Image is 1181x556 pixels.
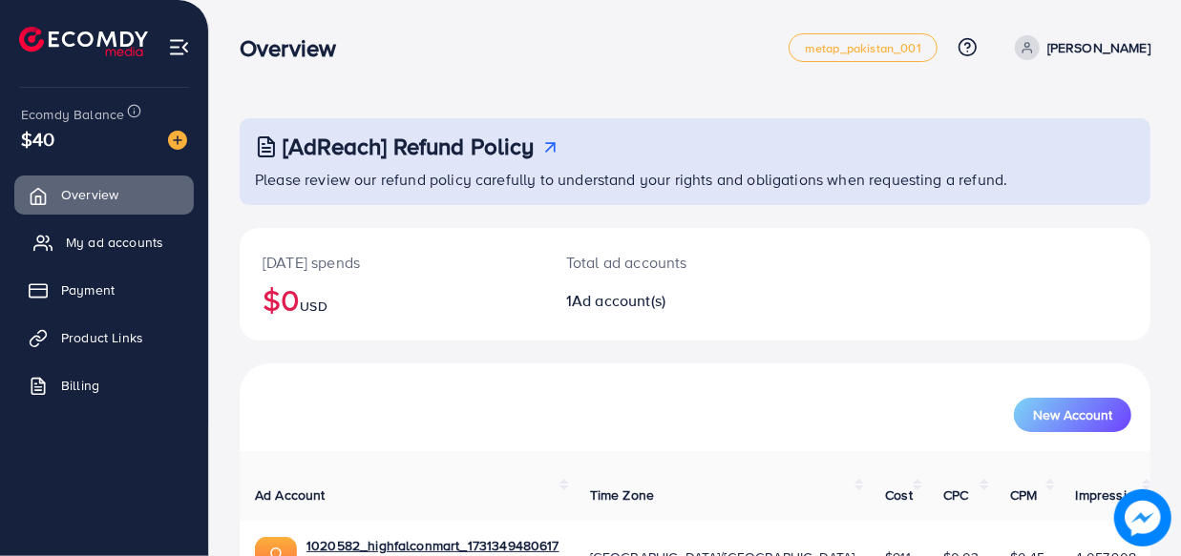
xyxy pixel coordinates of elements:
[263,281,520,318] h2: $0
[168,36,190,58] img: menu
[255,485,326,505] span: Ad Account
[66,233,163,252] span: My ad accounts
[1010,485,1037,505] span: CPM
[283,133,535,160] h3: [AdReach] Refund Policy
[943,485,968,505] span: CPC
[19,27,148,56] img: logo
[255,168,1139,191] p: Please review our refund policy carefully to understand your rights and obligations when requesti...
[1033,408,1112,422] span: New Account
[566,251,749,274] p: Total ad accounts
[306,536,559,555] a: 1020582_highfalconmart_1731349480617
[14,175,194,214] a: Overview
[1047,36,1150,59] p: [PERSON_NAME]
[263,251,520,274] p: [DATE] spends
[240,34,351,62] h3: Overview
[21,105,124,124] span: Ecomdy Balance
[300,297,327,316] span: USD
[14,319,194,357] a: Product Links
[168,131,187,150] img: image
[789,33,938,62] a: metap_pakistan_001
[14,271,194,309] a: Payment
[1007,35,1150,60] a: [PERSON_NAME]
[805,42,921,54] span: metap_pakistan_001
[1014,398,1131,432] button: New Account
[572,290,665,311] span: Ad account(s)
[1114,489,1171,546] img: image
[1076,485,1143,505] span: Impression
[590,485,654,505] span: Time Zone
[61,328,143,347] span: Product Links
[61,185,118,204] span: Overview
[61,280,115,299] span: Payment
[566,292,749,310] h2: 1
[885,485,913,505] span: Cost
[14,223,194,261] a: My ad accounts
[61,376,99,395] span: Billing
[21,125,54,153] span: $40
[14,366,194,404] a: Billing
